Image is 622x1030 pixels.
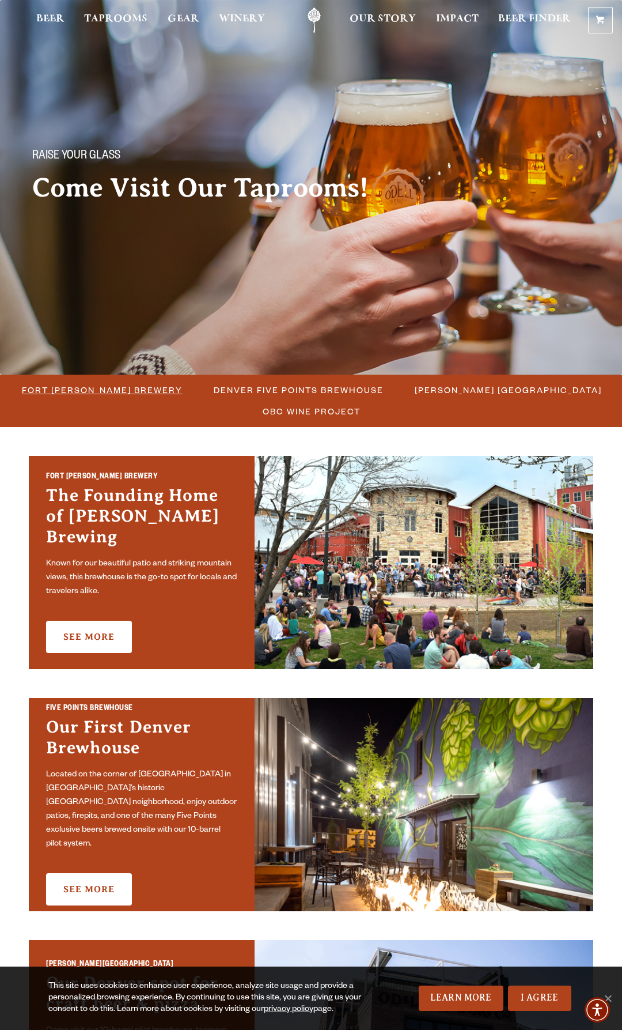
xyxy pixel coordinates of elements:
a: Learn More [419,986,503,1011]
span: Fort [PERSON_NAME] Brewery [22,382,183,398]
span: Beer Finder [498,14,571,24]
a: See More [46,621,132,653]
a: privacy policy [264,1005,313,1014]
h2: Five Points Brewhouse [46,703,237,716]
p: Located on the corner of [GEOGRAPHIC_DATA] in [GEOGRAPHIC_DATA]’s historic [GEOGRAPHIC_DATA] neig... [46,768,237,851]
a: Impact [428,7,486,33]
a: Beer Finder [491,7,578,33]
a: Winery [211,7,272,33]
span: Gear [168,14,199,24]
a: I Agree [508,986,571,1011]
div: This site uses cookies to enhance user experience, analyze site usage and provide a personalized ... [48,981,387,1016]
span: Taprooms [84,14,147,24]
a: OBC Wine Project [256,403,366,420]
a: See More [46,873,132,906]
a: Odell Home [293,7,336,33]
a: Fort [PERSON_NAME] Brewery [15,382,188,398]
img: Promo Card Aria Label' [255,698,593,911]
span: Raise your glass [32,149,120,164]
a: Gear [160,7,207,33]
div: Accessibility Menu [585,997,610,1023]
h3: Our First Denver Brewhouse [46,716,237,764]
h3: The Founding Home of [PERSON_NAME] Brewing [46,485,237,553]
h2: Come Visit Our Taprooms! [32,173,392,202]
span: Impact [436,14,479,24]
span: [PERSON_NAME] [GEOGRAPHIC_DATA] [415,382,602,398]
a: Taprooms [77,7,155,33]
h2: Fort [PERSON_NAME] Brewery [46,471,237,485]
p: Known for our beautiful patio and striking mountain views, this brewhouse is the go-to spot for l... [46,557,237,599]
img: Fort Collins Brewery & Taproom' [255,456,593,669]
span: Winery [219,14,265,24]
a: Beer [29,7,72,33]
span: Denver Five Points Brewhouse [214,382,384,398]
span: Our Story [350,14,416,24]
span: OBC Wine Project [263,403,361,420]
a: Our Story [342,7,423,33]
span: Beer [36,14,65,24]
a: [PERSON_NAME] [GEOGRAPHIC_DATA] [408,382,608,398]
h2: [PERSON_NAME][GEOGRAPHIC_DATA] [46,959,237,972]
a: Denver Five Points Brewhouse [207,382,389,398]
